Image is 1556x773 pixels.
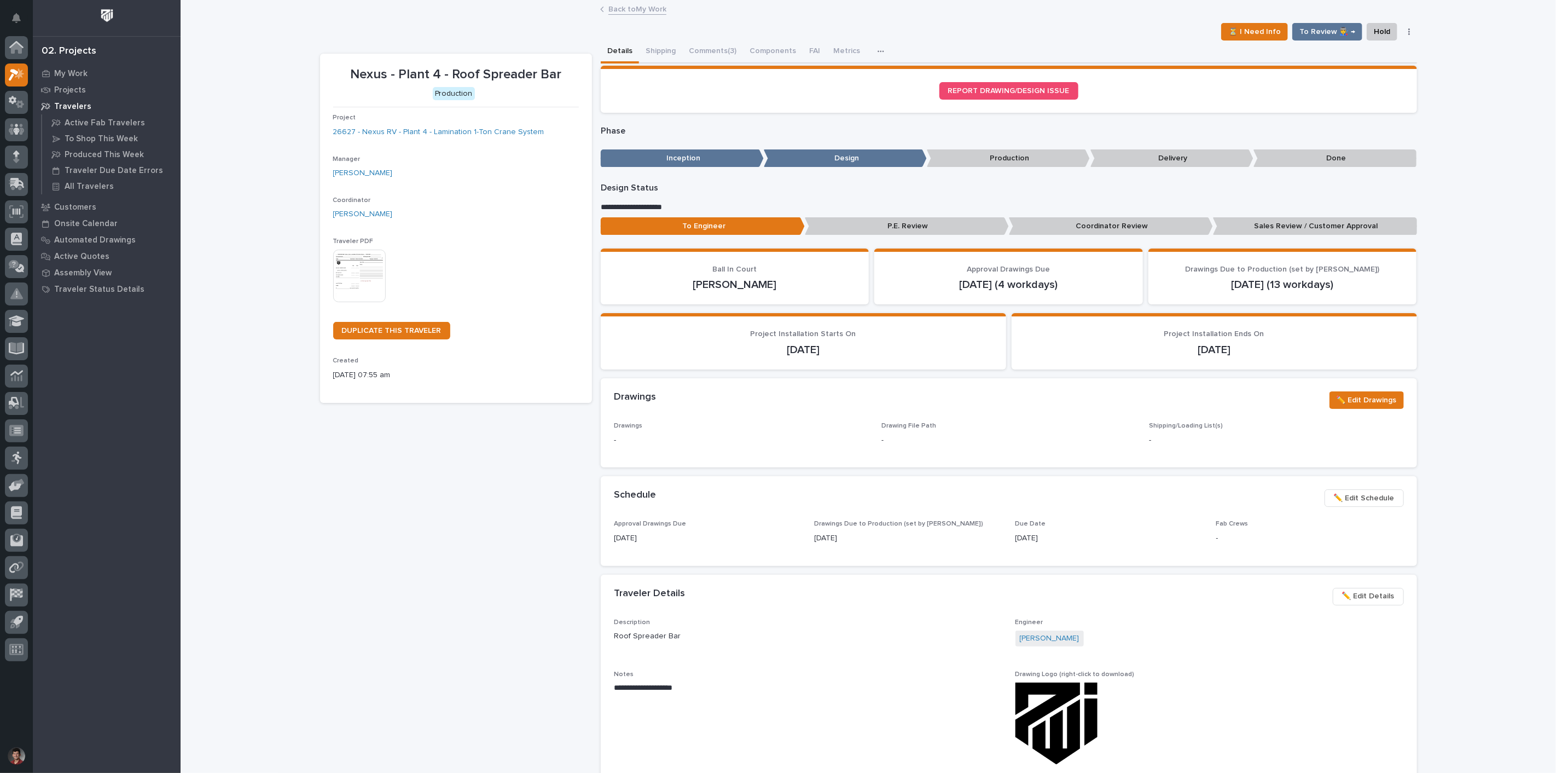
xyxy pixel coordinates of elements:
p: Done [1253,149,1416,168]
p: - [881,435,884,446]
span: Fab Crews [1216,521,1249,527]
p: Travelers [54,102,91,112]
p: Nexus - Plant 4 - Roof Spreader Bar [333,67,579,83]
p: To Shop This Week [65,134,138,144]
a: Customers [33,199,181,215]
a: Produced This Week [42,147,181,162]
button: ✏️ Edit Drawings [1329,391,1404,409]
span: Project [333,114,356,121]
span: Hold [1374,25,1390,38]
p: Roof Spreader Bar [614,631,1002,642]
p: Traveler Status Details [54,285,144,295]
a: [PERSON_NAME] [333,168,393,179]
p: Active Quotes [54,252,109,262]
span: Drawings Due to Production (set by [PERSON_NAME]) [1186,266,1380,273]
a: REPORT DRAWING/DESIGN ISSUE [939,82,1078,100]
p: [DATE] [1015,533,1203,544]
p: Projects [54,85,86,95]
p: - [1216,533,1404,544]
a: Back toMy Work [608,2,666,15]
p: [PERSON_NAME] [614,278,856,291]
a: Traveler Due Date Errors [42,163,181,178]
img: Workspace Logo [97,5,117,26]
p: Traveler Due Date Errors [65,166,163,176]
button: Shipping [639,41,682,64]
button: To Review 👨‍🏭 → [1292,23,1362,41]
p: Automated Drawings [54,235,136,245]
a: Automated Drawings [33,232,181,248]
span: DUPLICATE THIS TRAVELER [342,327,442,334]
span: ⏳ I Need Info [1228,25,1281,38]
span: Shipping/Loading List(s) [1149,423,1223,429]
p: [DATE] 07:55 am [333,370,579,381]
img: bDCVo61rsiNY5b7wqABgtTF2kADB2UvR-HazrTx58rY [1015,683,1098,765]
span: Notes [614,671,634,678]
span: Engineer [1015,619,1043,626]
span: Drawings Due to Production (set by [PERSON_NAME]) [815,521,984,527]
a: All Travelers [42,178,181,194]
a: Active Quotes [33,248,181,264]
a: Traveler Status Details [33,281,181,297]
span: Due Date [1015,521,1046,527]
p: Onsite Calendar [54,219,118,229]
p: Delivery [1090,149,1253,168]
a: Assembly View [33,264,181,281]
div: 02. Projects [42,45,96,57]
button: FAI [803,41,827,64]
p: Inception [601,149,764,168]
button: Comments (3) [682,41,743,64]
p: [DATE] (13 workdays) [1162,278,1404,291]
p: - [1149,435,1403,446]
p: Assembly View [54,268,112,278]
span: Created [333,357,359,364]
span: To Review 👨‍🏭 → [1299,25,1355,38]
a: Onsite Calendar [33,215,181,232]
a: Travelers [33,98,181,114]
a: [PERSON_NAME] [333,209,393,220]
button: Notifications [5,7,28,30]
a: My Work [33,65,181,82]
button: users-avatar [5,745,28,768]
span: Coordinator [333,197,371,204]
span: ✏️ Edit Details [1342,590,1395,603]
p: Active Fab Travelers [65,118,145,128]
span: REPORT DRAWING/DESIGN ISSUE [948,87,1070,95]
p: Production [927,149,1090,168]
p: [DATE] [614,533,802,544]
h2: Schedule [614,489,656,501]
p: Design Status [601,183,1417,193]
span: Manager [333,156,361,163]
p: [DATE] (4 workdays) [887,278,1130,291]
button: Metrics [827,41,867,64]
span: Project Installation Ends On [1164,330,1264,338]
p: Design [764,149,927,168]
button: ⏳ I Need Info [1221,23,1288,41]
p: Phase [601,126,1417,136]
a: To Shop This Week [42,131,181,146]
a: [PERSON_NAME] [1020,633,1079,644]
p: Produced This Week [65,150,144,160]
button: ✏️ Edit Schedule [1325,489,1404,507]
a: 26627 - Nexus RV - Plant 4 - Lamination 1-Ton Crane System [333,126,544,138]
p: Sales Review / Customer Approval [1213,217,1417,235]
h2: Traveler Details [614,588,685,600]
span: Drawings [614,423,642,429]
p: All Travelers [65,182,114,192]
span: ✏️ Edit Schedule [1334,492,1395,505]
span: ✏️ Edit Drawings [1337,394,1397,407]
button: Hold [1367,23,1397,41]
p: [DATE] [614,343,993,356]
p: Customers [54,203,96,212]
span: Drawing Logo (right-click to download) [1015,671,1135,678]
a: Active Fab Travelers [42,115,181,130]
a: Projects [33,82,181,98]
h2: Drawings [614,391,656,403]
p: To Engineer [601,217,805,235]
span: Description [614,619,650,626]
div: Notifications [14,13,28,31]
a: DUPLICATE THIS TRAVELER [333,322,450,339]
p: - [614,435,868,446]
span: Drawing File Path [881,423,936,429]
span: Approval Drawings Due [967,266,1050,273]
span: Project Installation Starts On [751,330,856,338]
